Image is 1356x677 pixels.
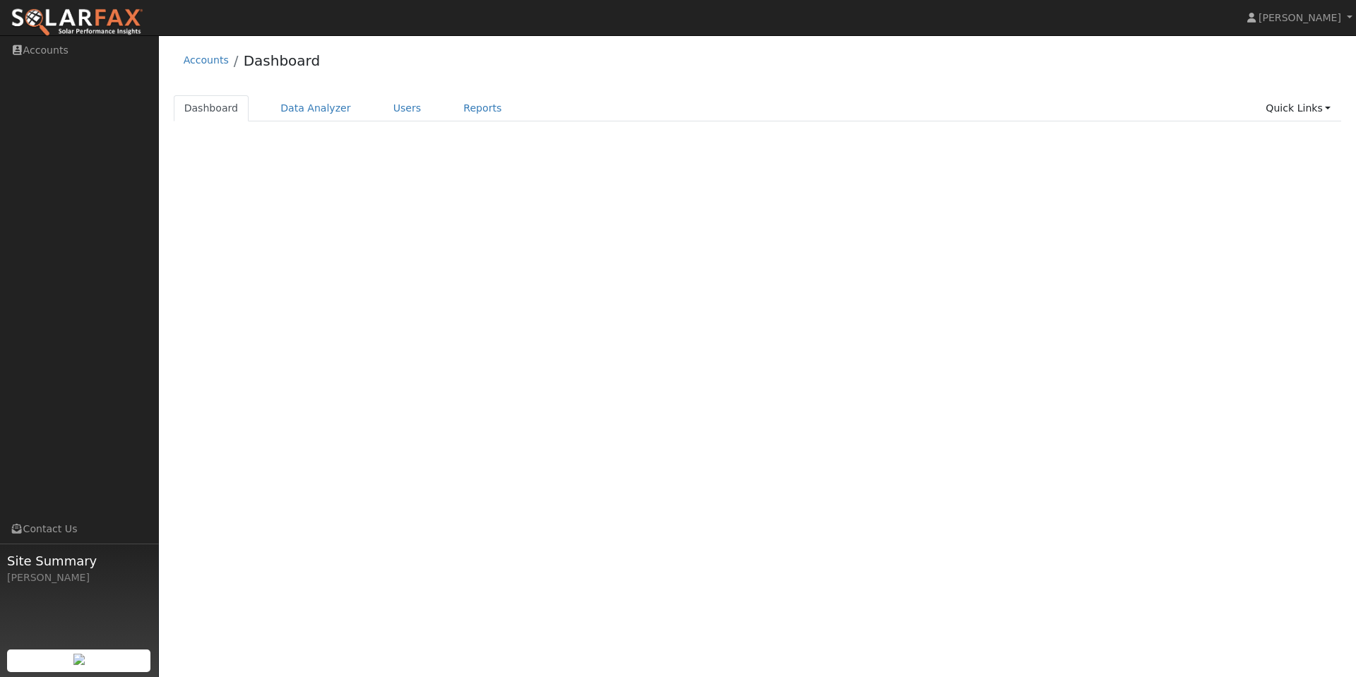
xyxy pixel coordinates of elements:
span: [PERSON_NAME] [1259,12,1341,23]
img: retrieve [73,654,85,665]
div: [PERSON_NAME] [7,570,151,585]
a: Dashboard [174,95,249,121]
a: Users [383,95,432,121]
span: Site Summary [7,551,151,570]
a: Data Analyzer [270,95,362,121]
a: Reports [453,95,512,121]
img: SolarFax [11,8,143,37]
a: Accounts [184,54,229,66]
a: Dashboard [244,52,321,69]
a: Quick Links [1255,95,1341,121]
